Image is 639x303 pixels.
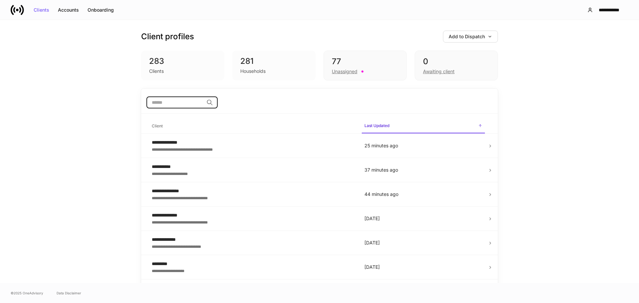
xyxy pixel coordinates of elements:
div: Households [240,68,266,75]
div: 281 [240,56,308,67]
button: Onboarding [83,5,118,15]
span: Client [149,119,356,133]
div: Add to Dispatch [449,34,492,39]
div: 77 [332,56,398,67]
div: 283 [149,56,216,67]
h6: Client [152,123,163,129]
p: 25 minutes ago [364,142,482,149]
div: Clients [34,8,49,12]
span: Last Updated [362,119,485,133]
button: Clients [29,5,54,15]
button: Accounts [54,5,83,15]
p: 37 minutes ago [364,167,482,173]
div: 0 [423,56,490,67]
span: © 2025 OneAdvisory [11,290,43,296]
div: Unassigned [332,68,357,75]
button: Add to Dispatch [443,31,498,43]
p: 44 minutes ago [364,191,482,198]
h3: Client profiles [141,31,194,42]
p: [DATE] [364,264,482,270]
p: [DATE] [364,239,482,246]
div: Awaiting client [423,68,455,75]
div: Clients [149,68,164,75]
a: Data Disclaimer [57,290,81,296]
div: Accounts [58,8,79,12]
div: 77Unassigned [323,51,407,80]
h6: Last Updated [364,122,389,129]
div: Onboarding [88,8,114,12]
p: [DATE] [364,215,482,222]
div: 0Awaiting client [415,51,498,80]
